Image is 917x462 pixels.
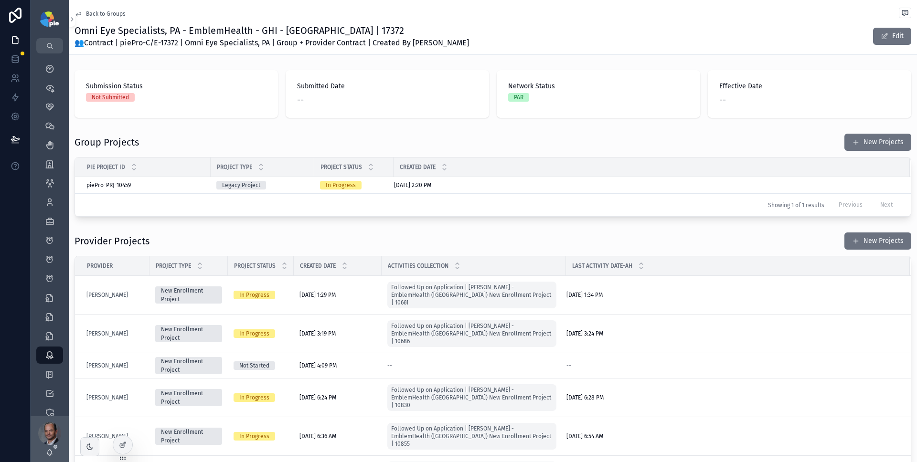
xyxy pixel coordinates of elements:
span: Activities collection [388,262,448,270]
span: Followed Up on Application | [PERSON_NAME] - EmblemHealth ([GEOGRAPHIC_DATA]) New Enrollment Proj... [391,386,553,409]
span: Project Type [217,163,252,171]
div: New Enrollment Project [161,389,216,406]
span: piePro-PRJ-10459 [86,181,131,189]
a: [PERSON_NAME] [86,432,128,440]
a: [DATE] 3:24 PM [566,330,898,337]
a: [DATE] 6:28 PM [566,394,898,401]
div: In Progress [239,291,269,299]
span: -- [387,362,392,369]
span: [DATE] 6:36 AM [299,432,336,440]
a: [PERSON_NAME] [86,291,144,299]
a: [PERSON_NAME] [86,432,144,440]
a: Followed Up on Application | [PERSON_NAME] - EmblemHealth ([GEOGRAPHIC_DATA]) New Enrollment Proj... [387,423,556,450]
a: Followed Up on Application | [PERSON_NAME] - EmblemHealth ([GEOGRAPHIC_DATA]) New Enrollment Proj... [387,320,556,347]
div: scrollable content [31,53,69,416]
a: In Progress [234,432,288,441]
a: [DATE] 6:24 PM [299,394,376,401]
a: [PERSON_NAME] [86,362,128,369]
a: [DATE] 1:34 PM [566,291,898,299]
span: -- [297,93,304,106]
button: New Projects [844,232,911,250]
span: Followed Up on Application | [PERSON_NAME] - EmblemHealth ([GEOGRAPHIC_DATA]) New Enrollment Proj... [391,283,553,306]
a: In Progress [320,181,388,189]
span: Project Type [156,262,191,270]
div: In Progress [239,393,269,402]
a: In Progress [234,291,288,299]
span: [DATE] 3:24 PM [566,330,603,337]
span: Submitted Date [297,82,478,91]
span: Network Status [508,82,689,91]
a: piePro-PRJ-10459 [86,181,205,189]
a: New Enrollment Project [155,286,222,304]
span: Project Status [234,262,276,270]
span: [DATE] 6:24 PM [299,394,336,401]
span: Created Date [300,262,336,270]
div: Not Submitted [92,93,129,102]
a: Followed Up on Application | [PERSON_NAME] - EmblemHealth ([GEOGRAPHIC_DATA]) New Enrollment Proj... [387,280,560,310]
a: [DATE] 4:09 PM [299,362,376,369]
a: Followed Up on Application | [PERSON_NAME] - EmblemHealth ([GEOGRAPHIC_DATA]) New Enrollment Proj... [387,282,556,308]
a: [DATE] 1:29 PM [299,291,376,299]
a: Not Started [234,361,288,370]
a: [PERSON_NAME] [86,330,128,337]
a: -- [387,362,560,369]
div: PAR [514,93,523,102]
a: [PERSON_NAME] [86,394,128,401]
span: Showing 1 of 1 results [768,201,824,209]
a: [DATE] 3:19 PM [299,330,376,337]
span: Provider [87,262,113,270]
div: In Progress [239,329,269,338]
h1: Provider Projects [75,234,149,248]
span: Followed Up on Application | [PERSON_NAME] - EmblemHealth ([GEOGRAPHIC_DATA]) New Enrollment Proj... [391,425,553,448]
a: [PERSON_NAME] [86,394,144,401]
span: [DATE] 6:28 PM [566,394,604,401]
span: Project Status [320,163,362,171]
span: [DATE] 3:19 PM [299,330,336,337]
span: Pie Project ID [87,163,125,171]
a: Legacy Project [216,181,309,189]
span: [DATE] 4:09 PM [299,362,337,369]
h1: Group Projects [75,136,139,149]
img: App logo [40,11,59,27]
div: In Progress [239,432,269,441]
span: 👥Contract | piePro-C/E-17372 | Omni Eye Specialists, PA | Group + Provider Contract | Created By ... [75,37,469,49]
span: Back to Groups [86,10,126,18]
a: In Progress [234,393,288,402]
a: Followed Up on Application | [PERSON_NAME] - EmblemHealth ([GEOGRAPHIC_DATA]) New Enrollment Proj... [387,384,556,411]
button: Edit [873,28,911,45]
a: [PERSON_NAME] [86,362,144,369]
a: Followed Up on Application | [PERSON_NAME] - EmblemHealth ([GEOGRAPHIC_DATA]) New Enrollment Proj... [387,382,560,413]
a: New Enrollment Project [155,357,222,374]
a: Back to Groups [75,10,126,18]
a: New Enrollment Project [155,428,222,445]
a: Followed Up on Application | [PERSON_NAME] - EmblemHealth ([GEOGRAPHIC_DATA]) New Enrollment Proj... [387,318,560,349]
span: Followed Up on Application | [PERSON_NAME] - EmblemHealth ([GEOGRAPHIC_DATA]) New Enrollment Proj... [391,322,553,345]
a: [PERSON_NAME] [86,291,128,299]
a: [DATE] 6:54 AM [566,432,898,440]
a: [DATE] 6:36 AM [299,432,376,440]
span: [DATE] 6:54 AM [566,432,603,440]
span: Created Date [400,163,436,171]
div: New Enrollment Project [161,428,216,445]
span: Effective Date [719,82,900,91]
a: -- [566,362,898,369]
div: Not Started [239,361,269,370]
div: Legacy Project [222,181,260,189]
a: [DATE] 2:20 PM [394,181,898,189]
span: [DATE] 1:29 PM [299,291,336,299]
a: [PERSON_NAME] [86,330,144,337]
a: New Enrollment Project [155,325,222,342]
div: New Enrollment Project [161,286,216,304]
span: -- [566,362,571,369]
h1: Omni Eye Specialists, PA - EmblemHealth - GHI - [GEOGRAPHIC_DATA] | 17372 [75,24,469,37]
button: New Projects [844,134,911,151]
span: [DATE] 1:34 PM [566,291,603,299]
div: New Enrollment Project [161,357,216,374]
a: New Enrollment Project [155,389,222,406]
a: Followed Up on Application | [PERSON_NAME] - EmblemHealth ([GEOGRAPHIC_DATA]) New Enrollment Proj... [387,421,560,451]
